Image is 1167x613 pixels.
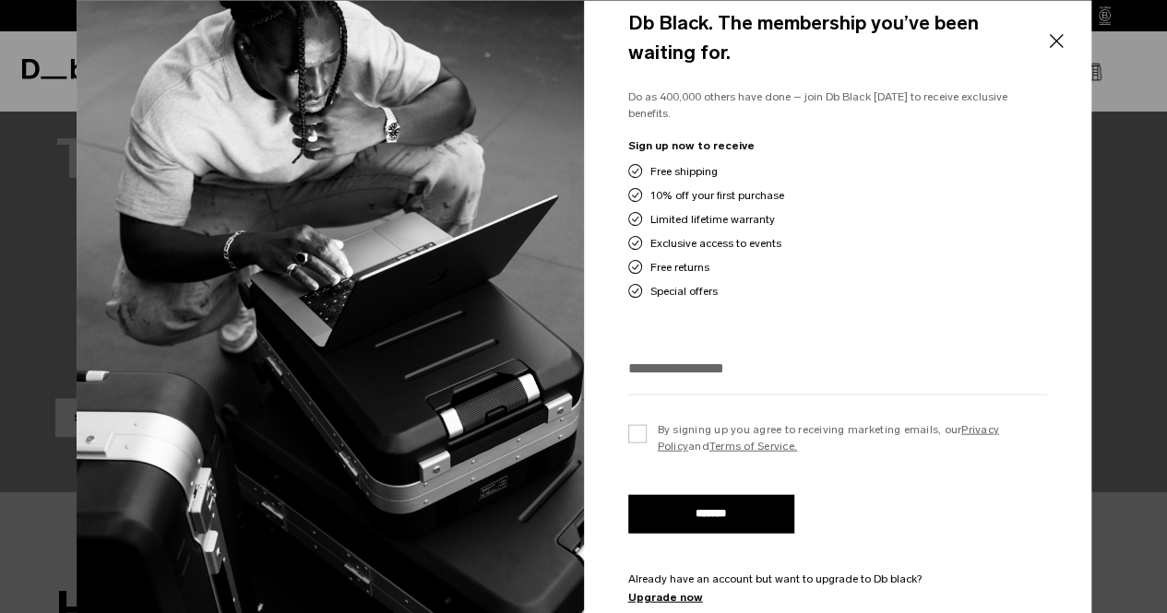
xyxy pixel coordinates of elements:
[628,136,1047,153] p: Sign up now to receive
[628,8,1047,66] h4: Db Black. The membership you’ve been waiting for.
[650,162,718,179] span: Free shipping
[709,439,797,452] a: Terms of Service.
[628,420,1047,454] label: By signing up you agree to receiving marketing emails, our and
[650,258,709,275] span: Free returns
[628,588,1047,605] a: Upgrade now
[650,210,775,227] span: Limited lifetime warranty
[650,186,784,203] span: 10% off your first purchase
[628,570,1047,586] p: Already have an account but want to upgrade to Db black?
[628,88,1047,123] p: Do as 400,000 others have done – join Db Black [DATE] to receive exclusive benefits.
[650,234,781,251] span: Exclusive access to events
[650,282,718,299] span: Special offers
